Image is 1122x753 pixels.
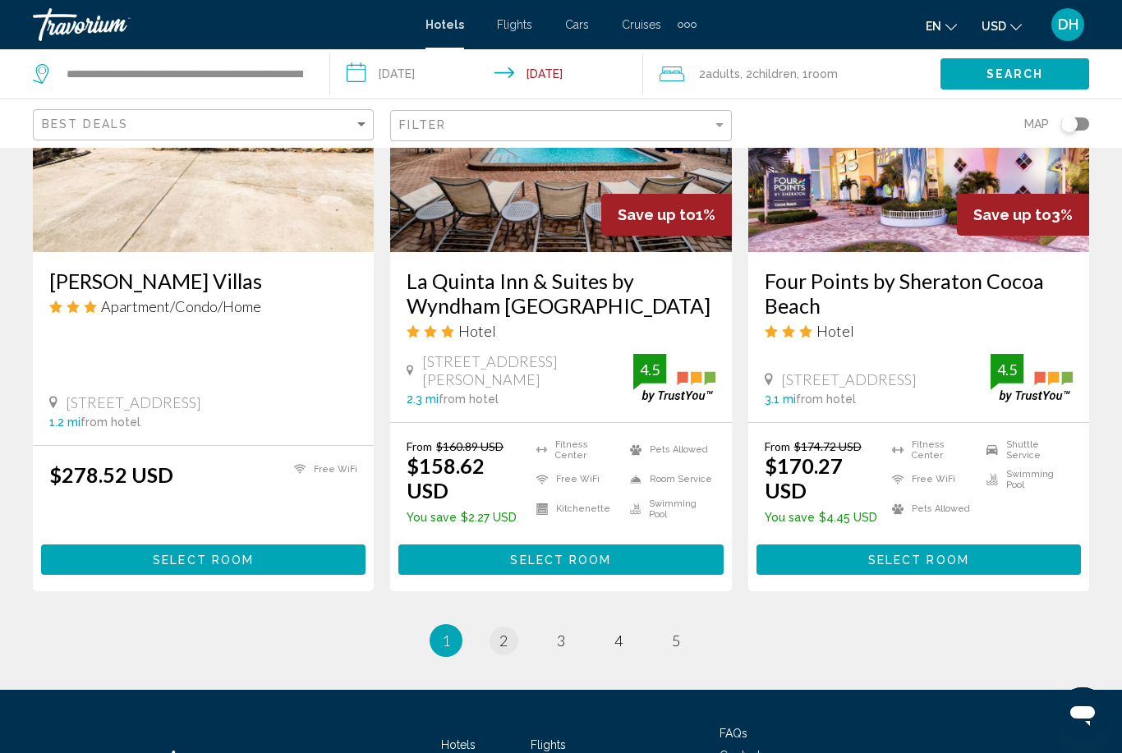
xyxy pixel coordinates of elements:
p: $2.27 USD [407,511,527,524]
span: Save up to [618,206,696,223]
a: Hotels [425,18,464,31]
span: Apartment/Condo/Home [101,297,261,315]
span: , 1 [797,62,838,85]
div: 1% [601,194,732,236]
li: Free WiFi [528,469,622,490]
span: , 2 [740,62,797,85]
span: 2 [499,631,508,650]
button: Toggle map [1049,117,1089,131]
del: $160.89 USD [436,439,504,453]
span: Hotel [458,322,496,340]
li: Swimming Pool [978,469,1073,490]
mat-select: Sort by [42,118,369,132]
button: Search [940,58,1089,89]
span: Save up to [973,206,1051,223]
ins: $158.62 USD [407,453,485,503]
span: en [926,20,941,33]
span: 2 [699,62,740,85]
button: Select Room [756,544,1081,575]
li: Room Service [622,469,715,490]
a: FAQs [720,727,747,740]
a: Hotels [441,738,476,751]
a: Flights [497,18,532,31]
del: $174.72 USD [794,439,862,453]
span: You save [407,511,457,524]
a: Select Room [398,549,723,567]
li: Fitness Center [528,439,622,461]
span: [STREET_ADDRESS][PERSON_NAME] [422,352,633,388]
span: From [407,439,432,453]
li: Shuttle Service [978,439,1073,461]
span: 3.1 mi [765,393,796,406]
span: Select Room [868,553,969,567]
div: 3 star Hotel [407,322,715,340]
span: Map [1024,112,1049,135]
a: Cars [565,18,589,31]
span: 1.2 mi [49,416,80,429]
button: User Menu [1046,7,1089,42]
div: 3 star Apartment [49,297,357,315]
div: 3% [957,194,1089,236]
span: Filter [399,118,446,131]
button: Change currency [982,14,1022,38]
li: Fitness Center [884,439,978,461]
img: trustyou-badge.svg [991,354,1073,402]
a: [PERSON_NAME] Villas [49,269,357,293]
button: Extra navigation items [678,11,697,38]
span: from hotel [439,393,499,406]
span: You save [765,511,815,524]
a: Select Room [756,549,1081,567]
span: [STREET_ADDRESS] [781,370,917,388]
span: Room [808,67,838,80]
a: Cruises [622,18,661,31]
iframe: Button to launch messaging window [1056,687,1109,740]
span: Select Room [153,553,254,567]
span: from hotel [80,416,140,429]
li: Free WiFi [884,469,978,490]
span: 1 [442,631,450,650]
span: Best Deals [42,117,128,131]
a: Travorium [33,8,409,41]
span: 5 [672,631,680,650]
ins: $170.27 USD [765,453,843,503]
a: Flights [531,738,566,751]
button: Filter [390,109,731,143]
div: 3 star Hotel [765,322,1073,340]
span: Select Room [510,553,611,567]
a: La Quinta Inn & Suites by Wyndham [GEOGRAPHIC_DATA] [407,269,715,318]
span: 3 [557,631,565,650]
span: [STREET_ADDRESS] [66,393,201,411]
button: Select Room [41,544,366,575]
ul: Pagination [33,624,1089,657]
span: DH [1058,16,1078,33]
div: 4.5 [633,360,666,379]
a: Four Points by Sheraton Cocoa Beach [765,269,1073,318]
span: From [765,439,790,453]
span: Children [752,67,797,80]
li: Pets Allowed [622,439,715,461]
img: trustyou-badge.svg [633,354,715,402]
button: Check-in date: Aug 27, 2025 Check-out date: Aug 28, 2025 [330,49,644,99]
li: Kitchenette [528,498,622,520]
span: 4 [614,631,623,650]
li: Free WiFi [286,462,357,476]
p: $4.45 USD [765,511,885,524]
ins: $278.52 USD [49,462,173,487]
span: from hotel [796,393,856,406]
button: Select Room [398,544,723,575]
span: 2.3 mi [407,393,439,406]
div: 4.5 [991,360,1023,379]
li: Swimming Pool [622,498,715,520]
span: Search [986,68,1044,81]
button: Change language [926,14,957,38]
a: Select Room [41,549,366,567]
